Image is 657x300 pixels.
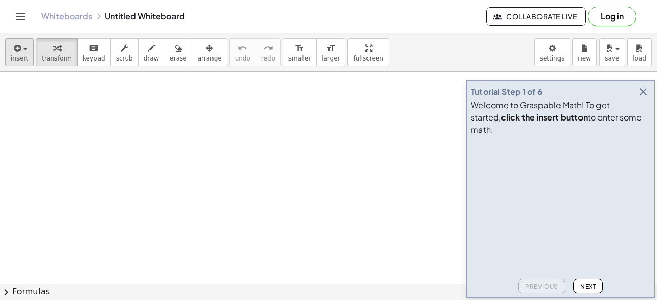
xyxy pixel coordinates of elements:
[599,38,625,66] button: save
[238,42,247,54] i: undo
[144,55,159,62] span: draw
[77,38,111,66] button: keyboardkeypad
[83,55,105,62] span: keypad
[580,283,596,290] span: Next
[11,55,28,62] span: insert
[534,38,570,66] button: settings
[347,38,389,66] button: fullscreen
[138,38,165,66] button: draw
[5,38,34,66] button: insert
[486,7,586,26] button: Collaborate Live
[501,112,588,123] b: click the insert button
[263,42,273,54] i: redo
[42,55,72,62] span: transform
[471,86,543,98] div: Tutorial Step 1 of 6
[573,279,603,293] button: Next
[633,55,646,62] span: load
[605,55,619,62] span: save
[283,38,317,66] button: format_sizesmaller
[169,55,186,62] span: erase
[572,38,597,66] button: new
[540,55,565,62] span: settings
[198,55,222,62] span: arrange
[288,55,311,62] span: smaller
[322,55,340,62] span: larger
[256,38,281,66] button: redoredo
[627,38,652,66] button: load
[261,55,275,62] span: redo
[116,55,133,62] span: scrub
[495,12,577,21] span: Collaborate Live
[353,55,383,62] span: fullscreen
[12,8,29,25] button: Toggle navigation
[229,38,256,66] button: undoundo
[164,38,192,66] button: erase
[110,38,139,66] button: scrub
[41,11,92,22] a: Whiteboards
[326,42,336,54] i: format_size
[89,42,99,54] i: keyboard
[316,38,345,66] button: format_sizelarger
[235,55,250,62] span: undo
[295,42,304,54] i: format_size
[578,55,591,62] span: new
[471,99,650,136] div: Welcome to Graspable Math! To get started, to enter some math.
[192,38,227,66] button: arrange
[36,38,78,66] button: transform
[588,7,636,26] button: Log in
